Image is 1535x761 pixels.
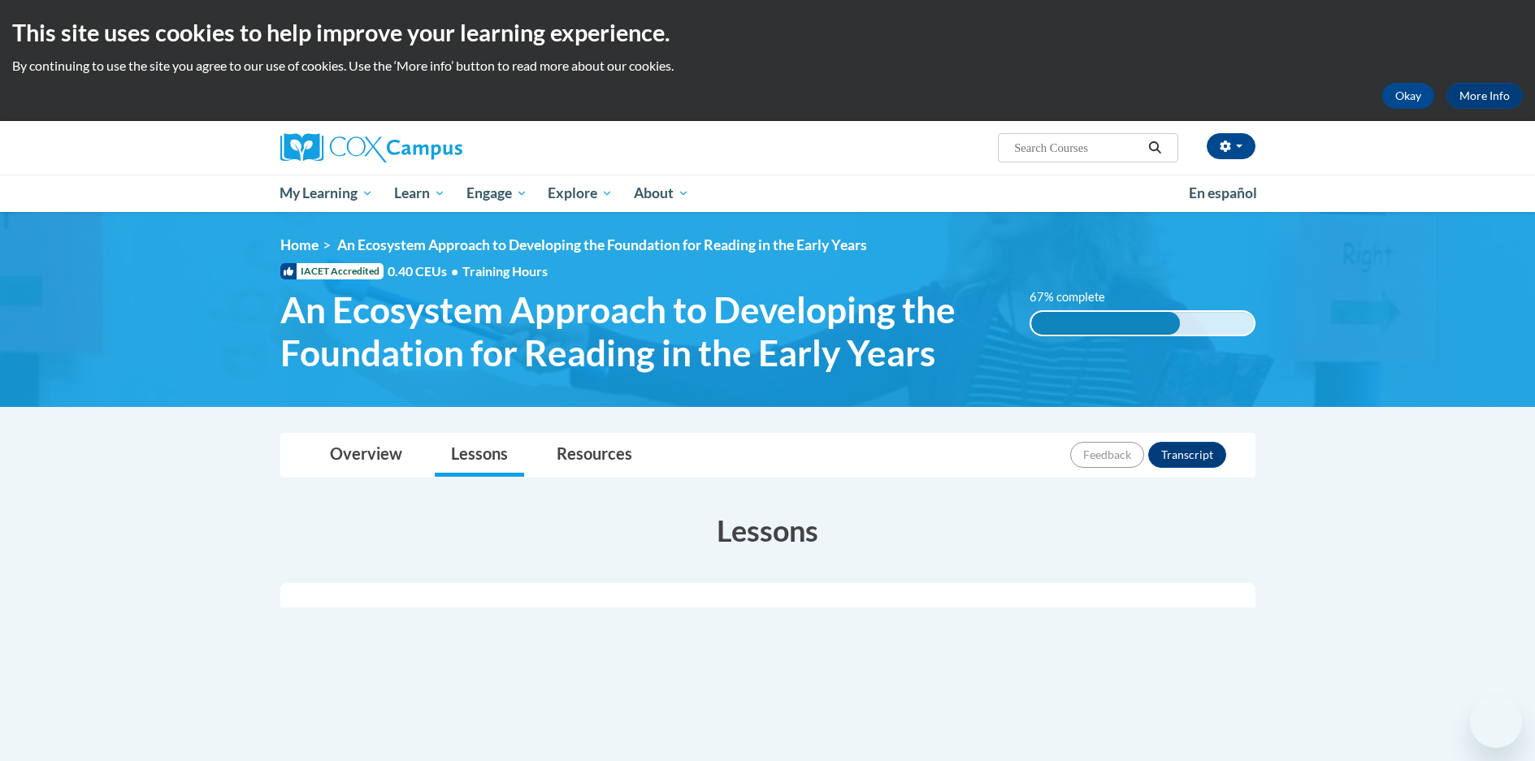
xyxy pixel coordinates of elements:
[623,175,700,212] a: About
[1012,138,1143,158] input: Search Courses
[548,184,613,203] span: Explore
[1446,83,1523,109] a: More Info
[280,288,1006,374] span: An Ecosystem Approach to Developing the Foundation for Reading in the Early Years
[1382,83,1434,109] button: Okay
[466,184,527,203] span: Engage
[12,16,1523,49] h2: This site uses cookies to help improve your learning experience.
[634,184,689,203] span: About
[314,434,418,477] a: Overview
[256,175,1280,212] div: Main menu
[388,262,462,280] span: 0.40 CEUs
[1031,312,1180,335] div: 67% complete
[1030,288,1123,306] label: 67% complete
[1189,184,1257,201] span: En español
[12,57,1523,75] p: By continuing to use the site you agree to our use of cookies. Use the ‘More info’ button to read...
[270,175,384,212] a: My Learning
[394,184,445,203] span: Learn
[537,175,623,212] a: Explore
[451,263,458,279] span: •
[280,184,373,203] span: My Learning
[540,434,648,477] a: Resources
[1207,133,1255,159] button: Account Settings
[1070,442,1144,468] button: Feedback
[462,263,548,279] span: Training Hours
[1470,696,1522,748] iframe: Button to launch messaging window
[1148,442,1226,468] button: Transcript
[1178,176,1268,210] a: En español
[280,263,384,279] span: IACET Accredited
[280,133,462,162] img: Cox Campus
[1143,138,1167,158] button: Search
[456,175,538,212] a: Engage
[384,175,456,212] a: Learn
[435,434,524,477] a: Lessons
[280,510,1255,551] h3: Lessons
[337,236,867,253] span: An Ecosystem Approach to Developing the Foundation for Reading in the Early Years
[280,133,589,162] a: Cox Campus
[280,236,319,253] a: Home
